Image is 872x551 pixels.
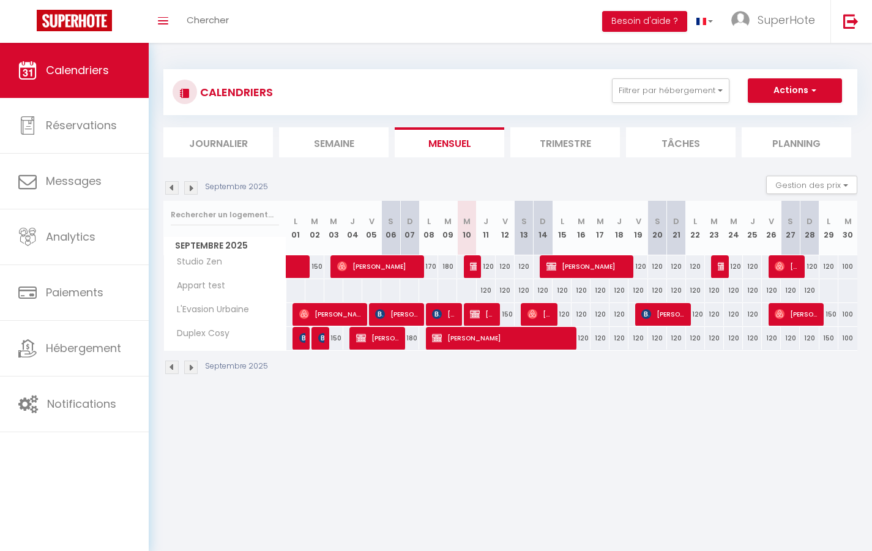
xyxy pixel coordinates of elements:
abbr: M [311,216,318,227]
div: 150 [819,303,838,326]
th: 25 [743,201,762,255]
div: 120 [724,279,743,302]
th: 09 [438,201,457,255]
abbr: L [693,216,697,227]
th: 29 [819,201,838,255]
li: Planning [742,127,851,157]
div: 120 [724,255,743,278]
div: 180 [400,327,419,350]
li: Tâches [626,127,736,157]
th: 27 [781,201,800,255]
abbr: M [710,216,718,227]
span: L'Evasion Urbaine [166,303,252,317]
th: 13 [515,201,534,255]
div: 120 [781,279,800,302]
abbr: V [369,216,375,227]
div: 120 [628,255,647,278]
th: 12 [496,201,515,255]
abbr: S [388,216,393,227]
input: Rechercher un logement... [171,204,279,226]
li: Semaine [279,127,389,157]
img: logout [843,13,859,29]
span: Hébergement [46,340,121,356]
div: 100 [838,327,857,350]
span: Appart test [166,279,228,293]
abbr: L [294,216,297,227]
span: Chercher [187,13,229,26]
span: SuperHote [758,12,815,28]
div: 120 [705,279,724,302]
th: 16 [572,201,591,255]
abbr: M [844,216,852,227]
span: [PERSON_NAME] [470,302,495,326]
div: 120 [553,303,572,326]
div: 120 [477,279,496,302]
div: 150 [496,303,515,326]
span: [PERSON_NAME] [PERSON_NAME] [718,255,724,278]
abbr: M [444,216,452,227]
abbr: D [673,216,679,227]
th: 24 [724,201,743,255]
abbr: D [407,216,413,227]
span: [PERSON_NAME] [546,255,628,278]
div: 120 [724,327,743,350]
span: [PERSON_NAME] [337,255,419,278]
div: 120 [648,327,667,350]
button: Filtrer par hébergement [612,78,729,103]
div: 120 [762,279,781,302]
th: 17 [591,201,609,255]
th: 15 [553,201,572,255]
th: 11 [477,201,496,255]
div: 150 [819,327,838,350]
span: [PERSON_NAME] [318,326,324,350]
abbr: L [827,216,830,227]
p: Septembre 2025 [205,181,268,193]
p: Septembre 2025 [205,361,268,372]
th: 08 [419,201,438,255]
div: 120 [534,279,553,302]
th: 18 [609,201,628,255]
div: 100 [838,303,857,326]
abbr: M [730,216,737,227]
button: Besoin d'aide ? [602,11,687,32]
span: Calendriers [46,62,109,78]
abbr: S [655,216,660,227]
th: 02 [305,201,324,255]
abbr: J [750,216,755,227]
span: Studio Zen [166,255,225,269]
th: 04 [343,201,362,255]
span: Notifications [47,396,116,411]
div: 120 [762,327,781,350]
button: Ouvrir le widget de chat LiveChat [10,5,47,42]
div: 120 [686,279,705,302]
div: 120 [609,279,628,302]
abbr: J [350,216,355,227]
div: 120 [705,303,724,326]
abbr: M [330,216,337,227]
abbr: V [502,216,508,227]
abbr: J [483,216,488,227]
button: Actions [748,78,842,103]
li: Journalier [163,127,273,157]
div: 120 [743,327,762,350]
span: [PERSON_NAME] [299,302,362,326]
div: 120 [477,255,496,278]
th: 19 [628,201,647,255]
abbr: L [561,216,564,227]
span: Patureau Léa [299,326,305,350]
div: 120 [591,303,609,326]
th: 07 [400,201,419,255]
span: [PERSON_NAME] [375,302,419,326]
div: 120 [648,255,667,278]
div: 120 [591,327,609,350]
div: 120 [686,327,705,350]
div: 120 [800,255,819,278]
div: 170 [419,255,438,278]
div: 120 [686,255,705,278]
li: Trimestre [510,127,620,157]
span: [PERSON_NAME] [641,302,685,326]
th: 10 [457,201,476,255]
span: [PERSON_NAME] [775,302,819,326]
div: 120 [628,327,647,350]
span: [PERSON_NAME] [775,255,800,278]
